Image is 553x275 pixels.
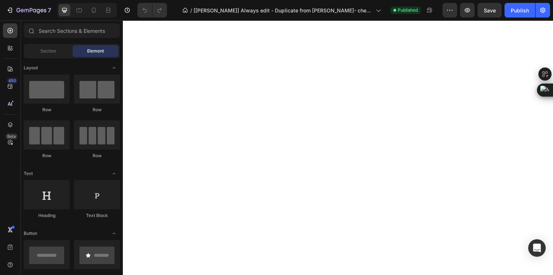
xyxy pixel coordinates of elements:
span: Toggle open [108,168,120,179]
span: Layout [24,65,38,71]
button: Save [478,3,502,18]
span: Toggle open [108,62,120,74]
div: Row [74,152,120,159]
span: Toggle open [108,228,120,239]
span: Section [40,48,56,54]
span: Element [87,48,104,54]
span: / [190,7,192,14]
div: Beta [5,133,17,139]
span: Published [398,7,418,13]
div: Heading [24,212,70,219]
span: Button [24,230,37,237]
div: Undo/Redo [137,3,167,18]
div: Row [24,106,70,113]
p: 7 [48,6,51,15]
button: 7 [3,3,54,18]
div: 450 [7,78,17,84]
span: Text [24,170,33,177]
span: Save [484,7,496,13]
div: Row [74,106,120,113]
input: Search Sections & Elements [24,23,120,38]
button: Publish [505,3,535,18]
span: [[PERSON_NAME]] Always edit - Duplicate from [PERSON_NAME]- check GP Copy of Landing Page [194,7,373,14]
div: Row [24,152,70,159]
div: Publish [511,7,529,14]
iframe: Design area [122,20,553,275]
div: Text Block [74,212,120,219]
div: Open Intercom Messenger [528,239,546,257]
